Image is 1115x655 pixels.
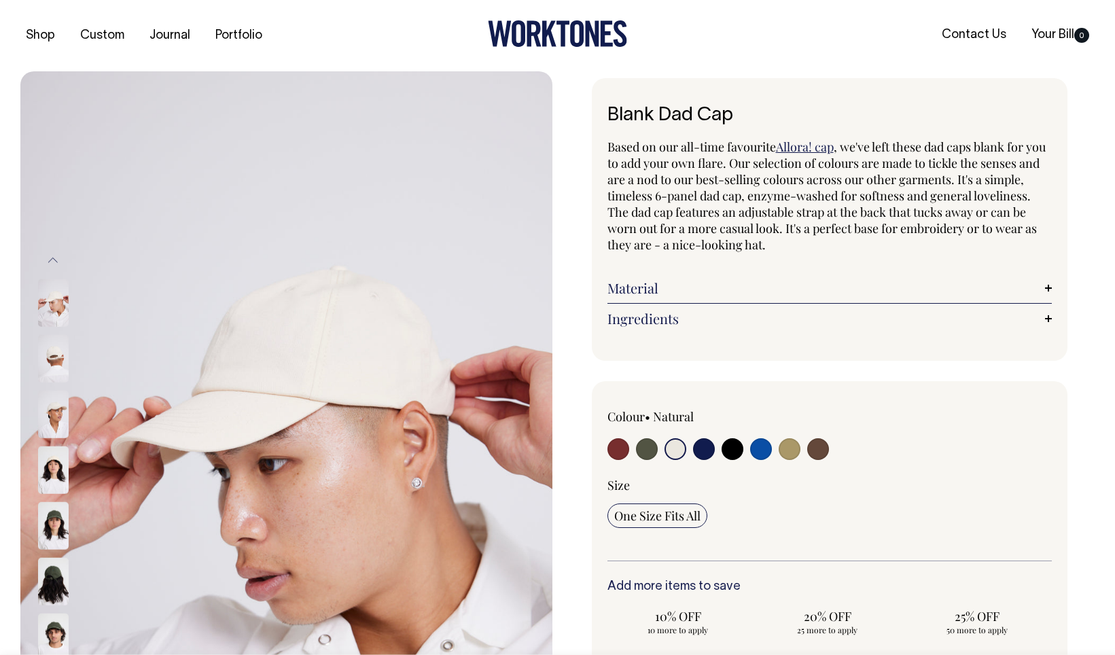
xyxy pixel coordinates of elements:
label: Natural [653,408,694,425]
span: 25 more to apply [764,624,891,635]
span: 50 more to apply [913,624,1041,635]
img: natural [38,446,69,494]
img: olive [38,502,69,550]
img: natural [38,391,69,438]
img: olive [38,558,69,605]
a: Your Bill0 [1026,24,1095,46]
a: Journal [144,24,196,47]
input: 10% OFF 10 more to apply [607,604,749,639]
span: • [645,408,650,425]
img: natural [38,279,69,327]
span: One Size Fits All [614,508,701,524]
input: One Size Fits All [607,503,707,528]
img: natural [38,335,69,383]
input: 25% OFF 50 more to apply [906,604,1048,639]
span: 25% OFF [913,608,1041,624]
a: Ingredients [607,311,1052,327]
div: Colour [607,408,785,425]
input: 20% OFF 25 more to apply [757,604,898,639]
span: 20% OFF [764,608,891,624]
a: Shop [20,24,60,47]
span: , we've left these dad caps blank for you to add your own flare. Our selection of colours are mad... [607,139,1046,253]
span: 0 [1074,28,1089,43]
button: Previous [43,245,63,275]
a: Contact Us [936,24,1012,46]
span: 10 more to apply [614,624,742,635]
h1: Blank Dad Cap [607,105,1052,126]
h6: Add more items to save [607,580,1052,594]
span: 10% OFF [614,608,742,624]
span: Based on our all-time favourite [607,139,776,155]
a: Material [607,280,1052,296]
div: Size [607,477,1052,493]
a: Allora! cap [776,139,834,155]
a: Custom [75,24,130,47]
a: Portfolio [210,24,268,47]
